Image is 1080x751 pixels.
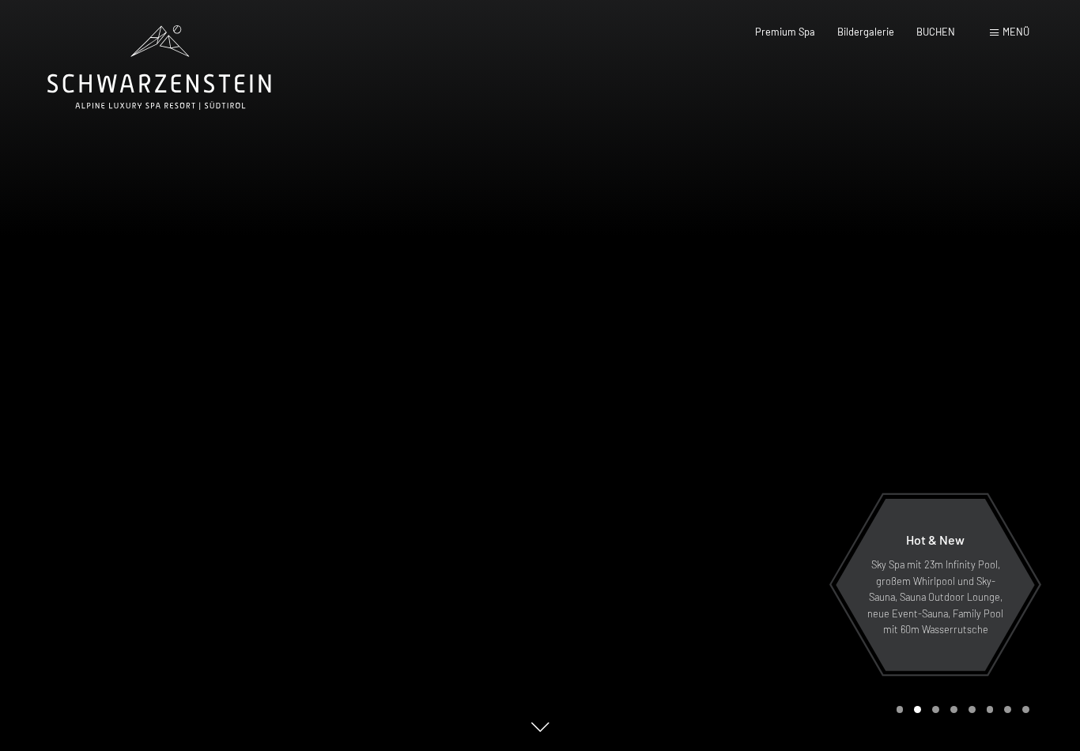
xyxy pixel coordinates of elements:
[837,25,894,38] a: Bildergalerie
[1004,706,1011,713] div: Carousel Page 7
[916,25,955,38] a: BUCHEN
[906,532,965,547] span: Hot & New
[932,706,939,713] div: Carousel Page 3
[987,706,994,713] div: Carousel Page 6
[1022,706,1029,713] div: Carousel Page 8
[835,498,1036,672] a: Hot & New Sky Spa mit 23m Infinity Pool, großem Whirlpool und Sky-Sauna, Sauna Outdoor Lounge, ne...
[891,706,1029,713] div: Carousel Pagination
[914,706,921,713] div: Carousel Page 2 (Current Slide)
[755,25,815,38] a: Premium Spa
[897,706,904,713] div: Carousel Page 1
[867,557,1004,637] p: Sky Spa mit 23m Infinity Pool, großem Whirlpool und Sky-Sauna, Sauna Outdoor Lounge, neue Event-S...
[950,706,957,713] div: Carousel Page 4
[1003,25,1029,38] span: Menü
[969,706,976,713] div: Carousel Page 5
